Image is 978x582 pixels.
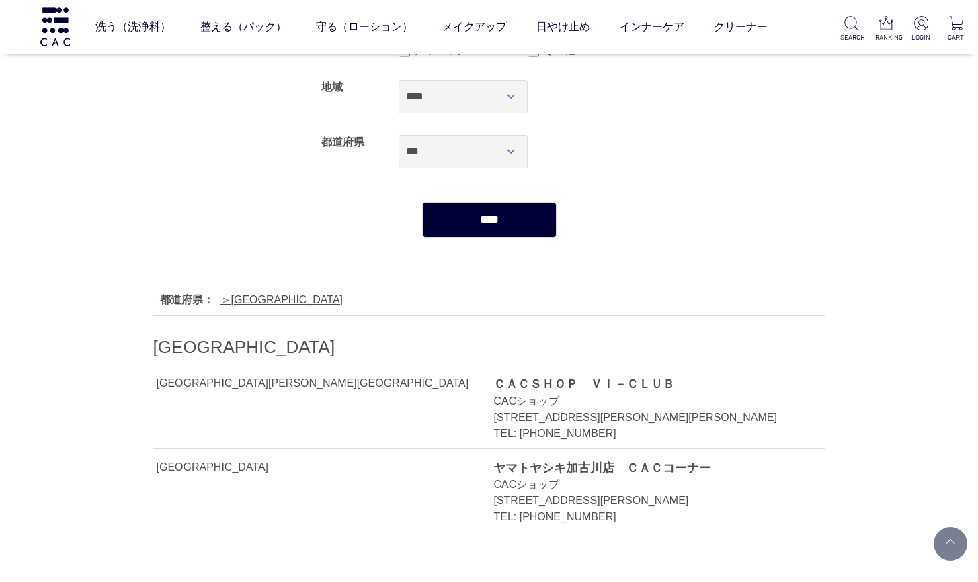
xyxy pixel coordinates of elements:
[493,459,794,477] div: ヤマトヤシキ加古川店 ＣＡＣコーナー
[875,16,897,42] a: RANKING
[442,8,507,46] a: メイクアップ
[157,459,324,475] div: [GEOGRAPHIC_DATA]
[493,375,794,393] div: ＣＡＣＳＨＯＰ ＶＩ－ＣＬＵＢ
[493,393,794,409] div: CACショップ
[153,336,825,359] h2: [GEOGRAPHIC_DATA]
[620,8,684,46] a: インナーケア
[840,16,862,42] a: SEARCH
[493,493,794,509] div: [STREET_ADDRESS][PERSON_NAME]
[714,8,768,46] a: クリーナー
[493,477,794,493] div: CACショップ
[95,8,171,46] a: 洗う（洗浄料）
[493,409,794,426] div: [STREET_ADDRESS][PERSON_NAME][PERSON_NAME]
[493,509,794,525] div: TEL: [PHONE_NUMBER]
[910,16,932,42] a: LOGIN
[321,81,343,93] label: 地域
[220,294,343,305] a: [GEOGRAPHIC_DATA]
[316,8,413,46] a: 守る（ローション）
[840,32,862,42] p: SEARCH
[536,8,590,46] a: 日やけ止め
[910,32,932,42] p: LOGIN
[321,136,364,148] label: 都道府県
[200,8,286,46] a: 整える（パック）
[945,16,967,42] a: CART
[157,375,469,391] div: [GEOGRAPHIC_DATA][PERSON_NAME][GEOGRAPHIC_DATA]
[493,426,794,442] div: TEL: [PHONE_NUMBER]
[160,292,214,308] div: 都道府県：
[38,7,72,46] img: logo
[945,32,967,42] p: CART
[875,32,897,42] p: RANKING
